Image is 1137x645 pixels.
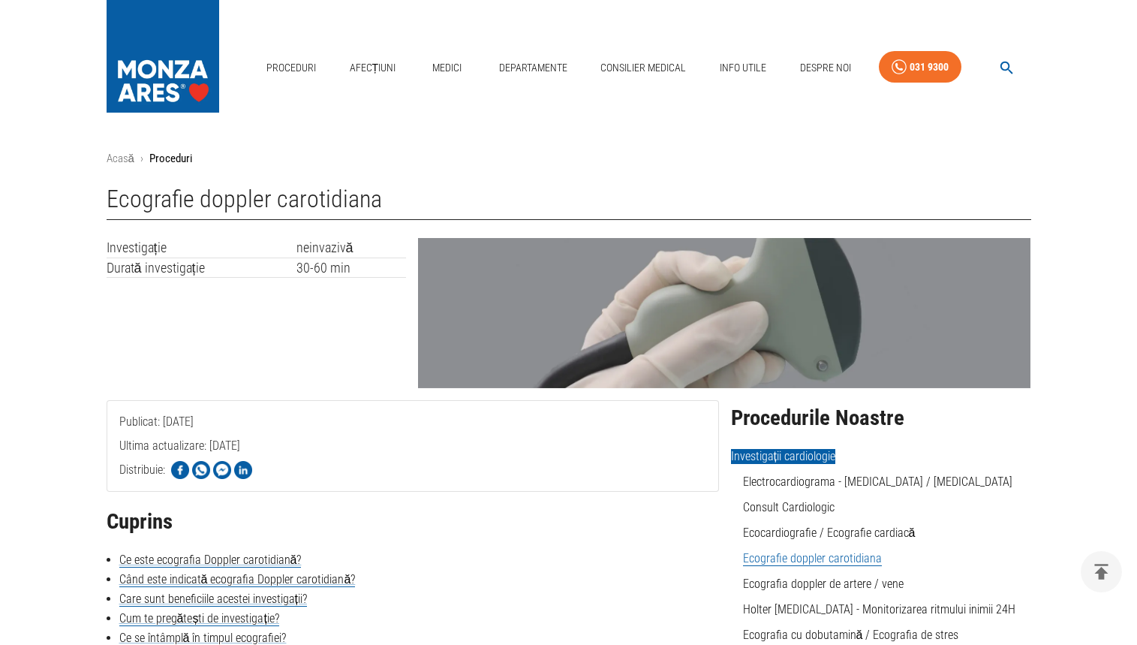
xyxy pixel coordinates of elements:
a: Electrocardiograma - [MEDICAL_DATA] / [MEDICAL_DATA] [743,475,1012,489]
img: Share on Facebook Messenger [213,461,231,479]
a: Consult Cardiologic [743,500,835,514]
h1: Ecografie doppler carotidiana [107,185,1031,220]
img: Ecografia doppler carotide - Ecografia carotida | MONZA ARES [418,238,1030,388]
a: Medici [423,53,471,83]
td: 30-60 min [296,258,407,278]
a: Ce este ecografia Doppler carotidiană? [119,553,302,568]
a: Proceduri [260,53,322,83]
td: Durată investigație [107,258,296,278]
img: Share on LinkedIn [234,461,252,479]
a: Ecocardiografie / Ecografie cardiacă [743,526,916,540]
span: Investigații cardiologie [731,449,835,464]
nav: breadcrumb [107,150,1031,167]
a: Holter [MEDICAL_DATA] - Monitorizarea ritmului inimii 24H [743,602,1015,616]
p: Proceduri [149,150,192,167]
a: Care sunt beneficiile acestei investigații? [119,592,307,607]
td: Investigație [107,238,296,258]
a: Când este indicată ecografia Doppler carotidiană? [119,572,356,587]
a: Cum te pregătești de investigație? [119,611,279,626]
a: Consilier Medical [594,53,692,83]
a: Ecografia cu dobutamină / Ecografia de stres [743,628,959,642]
a: Despre Noi [794,53,857,83]
a: Afecțiuni [344,53,402,83]
img: Share on WhatsApp [192,461,210,479]
h2: Cuprins [107,510,719,534]
div: 031 9300 [910,58,949,77]
h2: Procedurile Noastre [731,406,1031,430]
li: › [140,150,143,167]
a: Ecografie doppler carotidiana [743,551,882,566]
td: neinvazivă [296,238,407,258]
p: Distribuie: [119,461,165,479]
span: Ultima actualizare: [DATE] [119,439,240,513]
a: Acasă [107,152,134,165]
a: Info Utile [714,53,772,83]
a: 031 9300 [879,51,961,83]
a: Ecografia doppler de artere / vene [743,577,904,591]
a: Departamente [493,53,573,83]
button: delete [1081,551,1122,592]
span: Publicat: [DATE] [119,414,194,489]
img: Share on Facebook [171,461,189,479]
